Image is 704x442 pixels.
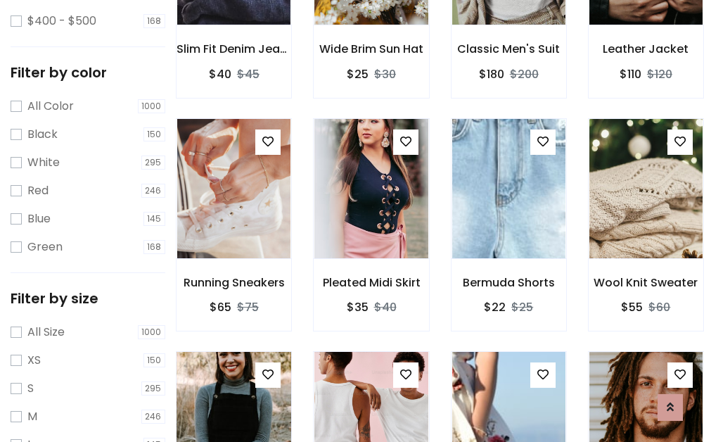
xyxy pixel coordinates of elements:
h6: $65 [210,301,231,314]
h6: $55 [621,301,643,314]
h6: Classic Men's Suit [452,42,566,56]
span: 168 [143,14,166,28]
label: Green [27,239,63,255]
del: $120 [647,66,672,82]
del: $60 [648,299,670,315]
del: $30 [374,66,396,82]
del: $200 [510,66,539,82]
label: Black [27,126,58,143]
label: XS [27,352,41,369]
h6: Slim Fit Denim Jeans [177,42,291,56]
span: 295 [141,381,166,396]
span: 145 [143,212,166,226]
h5: Filter by size [11,290,165,307]
label: White [27,154,60,171]
span: 295 [141,156,166,170]
span: 150 [143,353,166,367]
label: Blue [27,210,51,227]
del: $25 [511,299,533,315]
h6: $25 [347,68,369,81]
h6: $35 [347,301,369,314]
h6: Wool Knit Sweater [589,276,703,289]
h6: Wide Brim Sun Hat [314,42,428,56]
del: $45 [237,66,260,82]
span: 246 [141,410,166,424]
del: $75 [237,299,259,315]
label: S [27,380,34,397]
span: 246 [141,184,166,198]
label: M [27,408,37,425]
h6: Pleated Midi Skirt [314,276,428,289]
h6: $180 [479,68,504,81]
h6: Leather Jacket [589,42,703,56]
span: 1000 [138,325,166,339]
h6: $110 [620,68,641,81]
h6: $40 [209,68,231,81]
h6: Bermuda Shorts [452,276,566,289]
span: 168 [143,240,166,254]
h6: $22 [484,301,506,314]
span: 150 [143,127,166,141]
label: All Size [27,324,65,341]
h5: Filter by color [11,64,165,81]
span: 1000 [138,99,166,113]
del: $40 [374,299,397,315]
label: Red [27,182,49,199]
label: $400 - $500 [27,13,96,30]
label: All Color [27,98,74,115]
h6: Running Sneakers [177,276,291,289]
